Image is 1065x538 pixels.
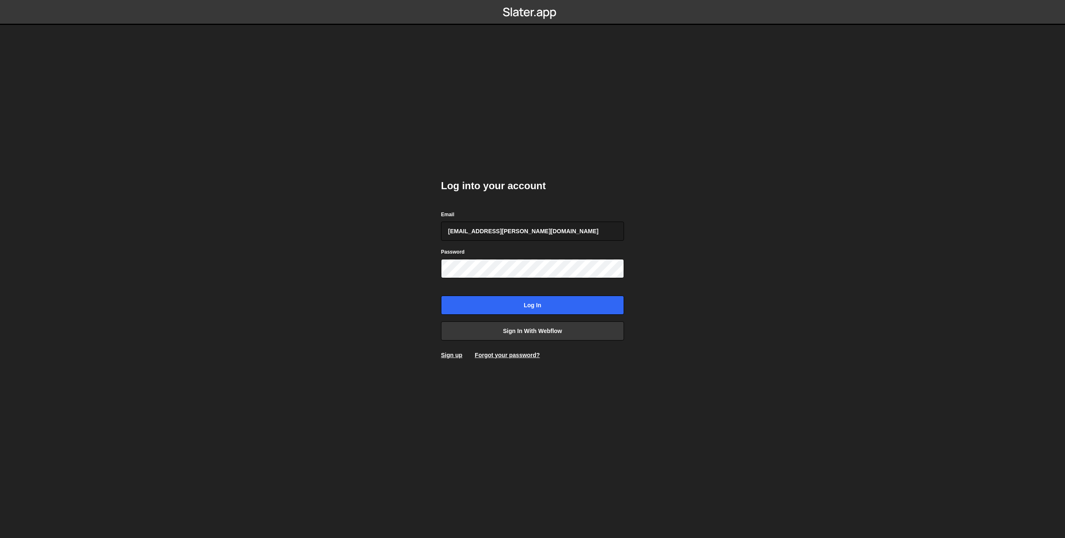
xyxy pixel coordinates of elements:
[441,248,465,256] label: Password
[441,321,624,341] a: Sign in with Webflow
[441,210,454,219] label: Email
[441,296,624,315] input: Log in
[441,179,624,192] h2: Log into your account
[441,352,462,358] a: Sign up
[475,352,540,358] a: Forgot your password?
